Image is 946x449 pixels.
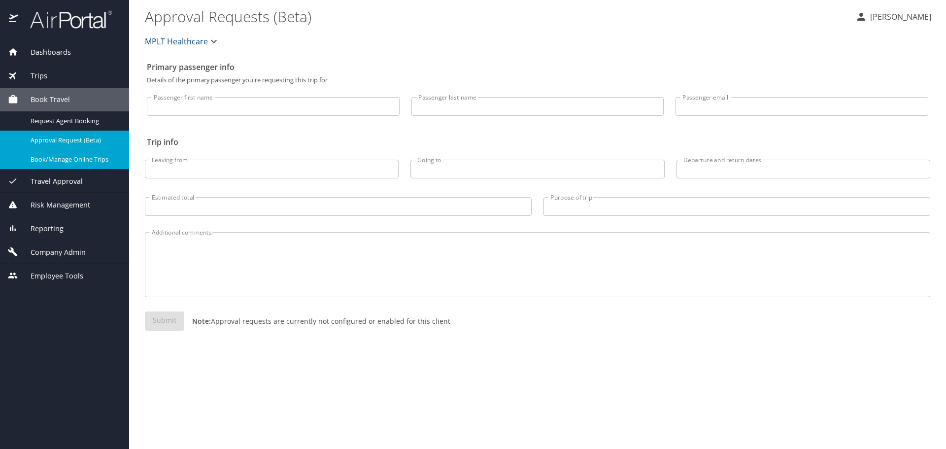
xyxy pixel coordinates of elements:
button: MPLT Healthcare [141,32,224,51]
span: Risk Management [18,200,90,210]
span: Book Travel [18,94,70,105]
span: Request Agent Booking [31,116,117,126]
span: Employee Tools [18,271,83,281]
strong: Note: [192,316,211,326]
span: Approval Request (Beta) [31,136,117,145]
p: Details of the primary passenger you're requesting this trip for [147,77,928,83]
span: Company Admin [18,247,86,258]
span: Trips [18,70,47,81]
img: airportal-logo.png [19,10,112,29]
h2: Trip info [147,134,928,150]
span: MPLT Healthcare [145,35,208,48]
h2: Primary passenger info [147,59,928,75]
h1: Approval Requests (Beta) [145,1,847,32]
span: Dashboards [18,47,71,58]
span: Reporting [18,223,64,234]
span: Travel Approval [18,176,83,187]
img: icon-airportal.png [9,10,19,29]
span: Book/Manage Online Trips [31,155,117,164]
button: [PERSON_NAME] [851,8,935,26]
p: Approval requests are currently not configured or enabled for this client [184,316,450,326]
p: [PERSON_NAME] [867,11,931,23]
